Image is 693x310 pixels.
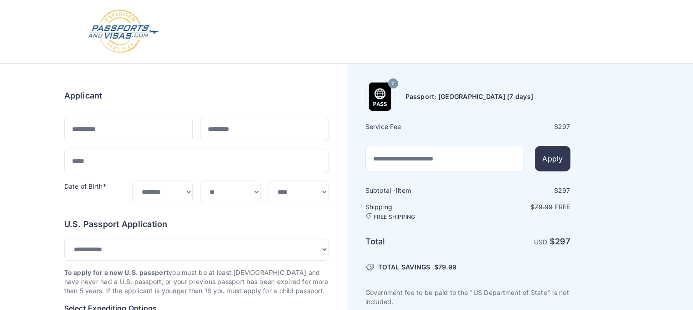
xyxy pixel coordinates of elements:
[365,288,570,306] p: Government fee to be paid to the "US Department of State" is not included.
[365,202,467,221] h6: Shipping
[378,263,431,272] span: TOTAL SAVINGS
[469,186,570,195] div: $
[87,9,159,54] img: Logo
[64,268,329,295] p: you must be at least [DEMOGRAPHIC_DATA] and have never had a U.S. passport, or your previous pass...
[365,122,467,131] h6: Service Fee
[469,122,570,131] div: $
[64,269,169,276] strong: To apply for a new U.S. passport
[365,186,467,195] h6: Subtotal · item
[438,263,457,271] span: 79.99
[558,123,570,130] span: 297
[534,238,548,246] span: USD
[64,218,329,231] h6: U.S. Passport Application
[64,182,106,190] label: Date of Birth*
[406,92,534,101] h6: Passport: [GEOGRAPHIC_DATA] [7 days]
[549,237,570,246] strong: $
[434,263,457,272] span: $
[395,186,398,194] span: 1
[391,78,394,90] span: 7
[534,203,553,211] span: 79.99
[366,83,394,111] img: Product Name
[469,202,570,212] p: $
[558,186,570,194] span: 297
[555,203,570,211] span: Free
[64,89,103,102] h6: Applicant
[374,213,416,221] span: FREE SHIPPING
[555,237,570,246] span: 297
[365,235,467,248] h6: Total
[535,146,570,171] button: Apply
